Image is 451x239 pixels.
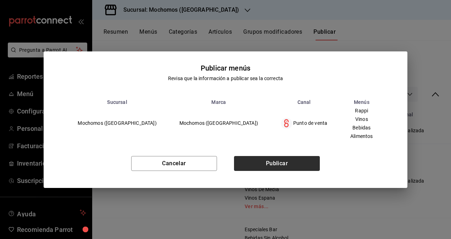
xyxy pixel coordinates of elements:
[350,134,373,139] span: Alimentos
[66,99,168,105] th: Sucursal
[131,156,217,171] button: Cancelar
[350,117,373,122] span: Vinos
[168,99,269,105] th: Marca
[168,75,283,82] div: Revisa que la información a publicar sea la correcta
[350,125,373,130] span: Bebidas
[281,118,327,129] div: Punto de venta
[234,156,320,171] button: Publicar
[168,105,269,142] td: Mochomos ([GEOGRAPHIC_DATA])
[66,105,168,142] td: Mochomos ([GEOGRAPHIC_DATA])
[201,63,250,73] div: Publicar menús
[350,108,373,113] span: Rappi
[339,99,384,105] th: Menús
[269,99,339,105] th: Canal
